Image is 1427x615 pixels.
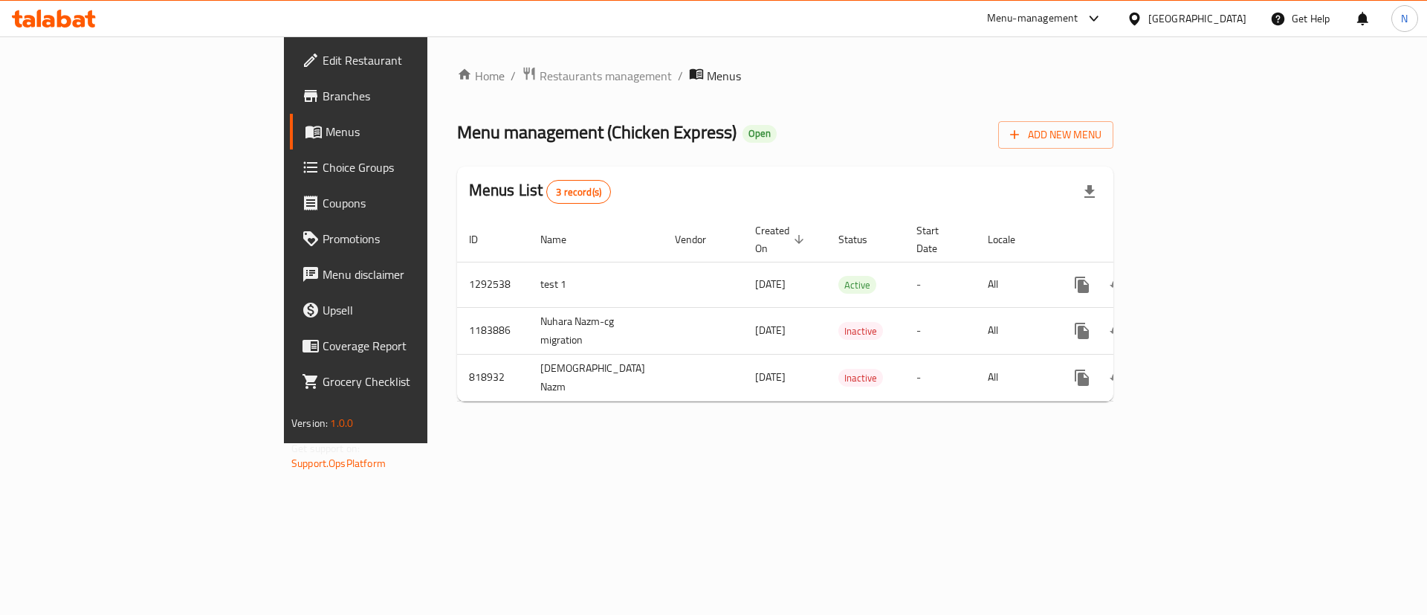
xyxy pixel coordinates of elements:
[290,78,522,114] a: Branches
[905,262,976,307] td: -
[675,231,725,248] span: Vendor
[522,66,672,86] a: Restaurants management
[1072,174,1107,210] div: Export file
[528,262,663,307] td: test 1
[290,185,522,221] a: Coupons
[290,42,522,78] a: Edit Restaurant
[323,87,511,105] span: Branches
[998,121,1113,149] button: Add New Menu
[291,413,328,433] span: Version:
[546,180,611,204] div: Total records count
[1100,313,1136,349] button: Change Status
[916,222,958,257] span: Start Date
[755,321,786,340] span: [DATE]
[540,67,672,85] span: Restaurants management
[905,307,976,354] td: -
[838,323,883,340] span: Inactive
[291,439,360,458] span: Get support on:
[1052,217,1219,263] th: Actions
[290,149,522,185] a: Choice Groups
[290,292,522,328] a: Upsell
[323,194,511,212] span: Coupons
[755,222,809,257] span: Created On
[1148,10,1246,27] div: [GEOGRAPHIC_DATA]
[469,179,611,204] h2: Menus List
[1064,313,1100,349] button: more
[755,367,786,387] span: [DATE]
[976,354,1052,401] td: All
[1064,360,1100,396] button: more
[290,328,522,364] a: Coverage Report
[742,127,777,140] span: Open
[528,307,663,354] td: Nuhara Nazm-cg migration
[988,231,1035,248] span: Locale
[457,115,737,149] span: Menu management ( Chicken Express )
[678,67,683,85] li: /
[323,373,511,390] span: Grocery Checklist
[457,217,1219,402] table: enhanced table
[1100,360,1136,396] button: Change Status
[976,262,1052,307] td: All
[987,10,1078,28] div: Menu-management
[707,67,741,85] span: Menus
[290,364,522,399] a: Grocery Checklist
[1100,267,1136,303] button: Change Status
[838,277,876,294] span: Active
[547,185,610,199] span: 3 record(s)
[905,354,976,401] td: -
[838,370,883,387] span: Inactive
[540,231,586,248] span: Name
[330,413,353,433] span: 1.0.0
[323,265,511,283] span: Menu disclaimer
[323,301,511,319] span: Upsell
[323,230,511,248] span: Promotions
[326,123,511,141] span: Menus
[976,307,1052,354] td: All
[1401,10,1408,27] span: N
[742,125,777,143] div: Open
[528,354,663,401] td: [DEMOGRAPHIC_DATA] Nazm
[290,114,522,149] a: Menus
[323,158,511,176] span: Choice Groups
[469,231,497,248] span: ID
[755,274,786,294] span: [DATE]
[1064,267,1100,303] button: more
[323,337,511,355] span: Coverage Report
[291,454,386,473] a: Support.OpsPlatform
[323,51,511,69] span: Edit Restaurant
[457,66,1113,86] nav: breadcrumb
[290,221,522,257] a: Promotions
[1010,126,1101,144] span: Add New Menu
[290,257,522,292] a: Menu disclaimer
[838,231,887,248] span: Status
